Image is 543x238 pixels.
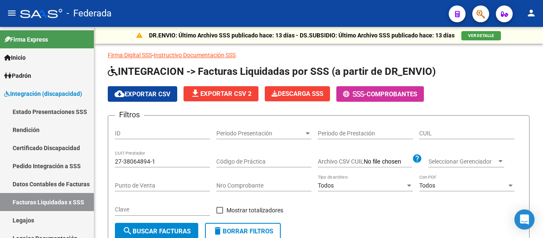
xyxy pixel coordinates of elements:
span: Integración (discapacidad) [4,89,82,98]
p: DR.ENVIO: Último Archivo SSS publicado hace: 13 días - DS.SUBSIDIO: Último Archivo SSS publicado ... [149,31,455,40]
span: Exportar CSV [114,90,170,98]
button: -Comprobantes [336,86,424,102]
span: Firma Express [4,35,48,44]
mat-icon: cloud_download [114,89,125,99]
span: Padrón [4,71,31,80]
span: Borrar Filtros [213,227,273,235]
p: - [108,50,530,60]
span: Período Presentación [216,130,304,137]
span: - Federada [67,4,112,23]
span: Seleccionar Gerenciador [429,158,497,165]
span: Todos [419,182,435,189]
span: Comprobantes [367,90,417,98]
button: VER DETALLE [461,31,501,40]
span: VER DETALLE [468,33,494,38]
span: Mostrar totalizadores [226,205,283,215]
a: Instructivo Documentación SSS [154,52,236,58]
span: INTEGRACION -> Facturas Liquidadas por SSS (a partir de DR_ENVIO) [108,66,436,77]
button: Exportar CSV [108,86,177,102]
mat-icon: delete [213,226,223,236]
span: Descarga SSS [271,90,323,98]
input: Archivo CSV CUIL [364,158,412,166]
mat-icon: person [526,8,536,18]
span: Buscar Facturas [122,227,191,235]
mat-icon: help [412,153,422,164]
mat-icon: menu [7,8,17,18]
mat-icon: search [122,226,133,236]
div: Open Intercom Messenger [514,209,535,230]
button: Descarga SSS [265,86,330,101]
span: Inicio [4,53,26,62]
a: Firma Digital SSS [108,52,152,58]
button: Exportar CSV 2 [184,86,258,101]
span: Archivo CSV CUIL [318,158,364,165]
h3: Filtros [115,109,144,121]
span: Exportar CSV 2 [190,90,252,98]
span: - [343,90,367,98]
span: Todos [318,182,334,189]
app-download-masive: Descarga masiva de comprobantes (adjuntos) [265,86,330,102]
mat-icon: file_download [190,88,200,98]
